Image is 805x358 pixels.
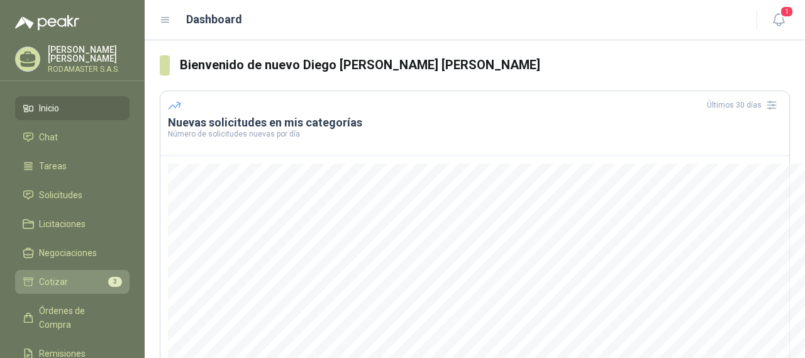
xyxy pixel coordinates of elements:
[39,159,67,173] span: Tareas
[39,130,58,144] span: Chat
[15,212,130,236] a: Licitaciones
[39,101,59,115] span: Inicio
[39,217,86,231] span: Licitaciones
[168,115,782,130] h3: Nuevas solicitudes en mis categorías
[15,270,130,294] a: Cotizar3
[15,125,130,149] a: Chat
[186,11,242,28] h1: Dashboard
[15,299,130,337] a: Órdenes de Compra
[15,154,130,178] a: Tareas
[767,9,790,31] button: 1
[48,65,130,73] p: RODAMASTER S.A.S.
[168,130,782,138] p: Número de solicitudes nuevas por día
[39,246,97,260] span: Negociaciones
[15,241,130,265] a: Negociaciones
[180,55,791,75] h3: Bienvenido de nuevo Diego [PERSON_NAME] [PERSON_NAME]
[15,96,130,120] a: Inicio
[39,188,82,202] span: Solicitudes
[15,15,79,30] img: Logo peakr
[15,183,130,207] a: Solicitudes
[39,304,118,332] span: Órdenes de Compra
[780,6,794,18] span: 1
[707,95,782,115] div: Últimos 30 días
[39,275,68,289] span: Cotizar
[108,277,122,287] span: 3
[48,45,130,63] p: [PERSON_NAME] [PERSON_NAME]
